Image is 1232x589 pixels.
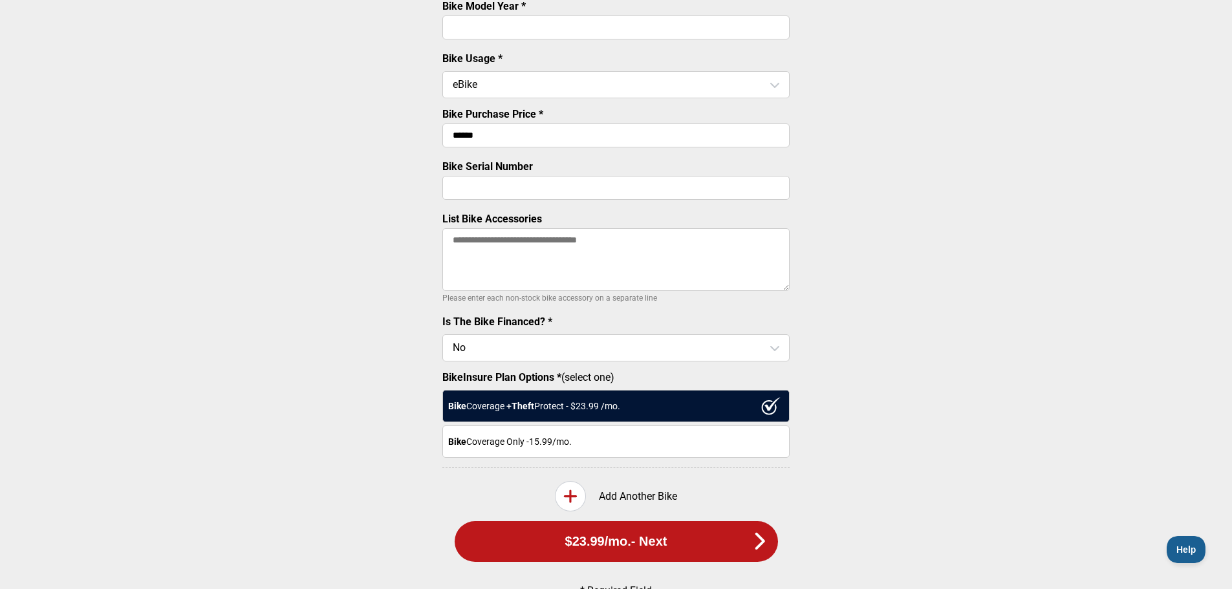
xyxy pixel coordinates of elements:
iframe: Toggle Customer Support [1167,536,1206,563]
label: Bike Serial Number [442,160,533,173]
span: /mo. [605,534,631,549]
label: Is The Bike Financed? * [442,316,552,328]
div: Coverage + Protect - $ 23.99 /mo. [442,390,790,422]
div: Add Another Bike [442,481,790,511]
strong: Theft [512,401,534,411]
label: List Bike Accessories [442,213,542,225]
button: $23.99/mo.- Next [455,521,778,562]
strong: Bike [448,436,466,447]
img: ux1sgP1Haf775SAghJI38DyDlYP+32lKFAAAAAElFTkSuQmCC [761,397,781,415]
strong: BikeInsure Plan Options * [442,371,561,383]
p: Please enter each non-stock bike accessory on a separate line [442,290,790,306]
div: Coverage Only - 15.99 /mo. [442,425,790,458]
label: Bike Purchase Price * [442,108,543,120]
label: Bike Usage * [442,52,503,65]
label: (select one) [442,371,790,383]
strong: Bike [448,401,466,411]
